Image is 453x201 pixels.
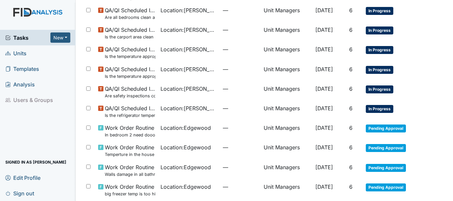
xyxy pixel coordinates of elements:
span: 6 [349,26,353,33]
span: In Progress [366,105,393,113]
span: QA/QI Scheduled Inspection Is the refrigerator temperature between 34° and 40°? [105,104,155,119]
button: New [50,32,70,43]
span: — [223,104,258,112]
span: Location : [PERSON_NAME]. [161,104,218,112]
span: [DATE] [315,144,333,151]
span: QA/QI Scheduled Inspection Is the temperature appropriate in the freezer(s)? (Between 0° & 10°) [105,65,155,79]
span: Work Order Routine Walls damage in all bathrooms need repair [105,163,155,177]
span: QA/QI Scheduled Inspection Are all bedrooms clean and in good repair? [105,6,155,21]
span: Location : Edgewood [161,124,211,132]
span: 6 [349,183,353,190]
span: Work Order Routine Temperture in the house is too high whole house [105,143,155,158]
small: Is the temperature appropriate in the refrigerator? (Between 34° & 40°)? [105,53,155,60]
td: Unit Managers [261,102,313,121]
span: — [223,183,258,191]
td: Unit Managers [261,23,313,43]
span: Templates [5,64,39,74]
span: In Progress [366,66,393,74]
td: Unit Managers [261,121,313,141]
span: 6 [349,144,353,151]
span: Location : Edgewood [161,183,211,191]
small: Are safety inspections completed monthly and minutes completed quarterly? [105,93,155,99]
span: [DATE] [315,26,333,33]
span: 6 [349,125,353,131]
span: Location : Edgewood [161,143,211,151]
span: In Progress [366,46,393,54]
span: Work Order Routine big freezer temp is too high [105,183,155,197]
span: Pending Approval [366,125,406,132]
span: Location : [PERSON_NAME]. [161,6,218,14]
td: Unit Managers [261,4,313,23]
span: [DATE] [315,164,333,171]
span: — [223,143,258,151]
td: Unit Managers [261,180,313,200]
span: Units [5,48,27,58]
span: 6 [349,7,353,14]
small: Is the carport area clean (trashcans lids secured/ clutter free)? [105,34,155,40]
span: [DATE] [315,85,333,92]
small: big freezer temp is too high [105,191,155,197]
span: Location : Edgewood [161,163,211,171]
span: — [223,163,258,171]
small: Is the refrigerator temperature between 34° and 40°? [105,112,155,119]
span: Analysis [5,79,35,89]
td: Unit Managers [261,63,313,82]
td: Unit Managers [261,82,313,102]
span: Sign out [5,188,34,198]
span: [DATE] [315,183,333,190]
span: [DATE] [315,125,333,131]
span: QA/QI Scheduled Inspection Is the carport area clean (trashcans lids secured/ clutter free)? [105,26,155,40]
span: [DATE] [315,105,333,112]
span: Pending Approval [366,144,406,152]
span: Pending Approval [366,183,406,191]
span: Location : [PERSON_NAME]. [161,45,218,53]
a: Tasks [5,34,50,42]
span: [DATE] [315,66,333,73]
small: Is the temperature appropriate in the freezer(s)? (Between 0° & 10°) [105,73,155,79]
span: Signed in as [PERSON_NAME] [5,157,66,167]
td: Unit Managers [261,43,313,62]
span: Edit Profile [5,173,40,183]
td: Unit Managers [261,141,313,160]
span: — [223,45,258,53]
td: Unit Managers [261,161,313,180]
span: — [223,85,258,93]
span: Work Order Routine In bedroom 2 need dooors put up to closet [105,124,155,138]
small: Are all bedrooms clean and in good repair? [105,14,155,21]
small: Walls damage in all bathrooms need repair [105,171,155,177]
span: In Progress [366,26,393,34]
span: [DATE] [315,7,333,14]
span: [DATE] [315,46,333,53]
span: Location : [PERSON_NAME]. [161,85,218,93]
small: In bedroom 2 need dooors put up to closet [105,132,155,138]
span: QA/QI Scheduled Inspection Are safety inspections completed monthly and minutes completed quarterly? [105,85,155,99]
small: Temperture in the house is too high whole house [105,151,155,158]
span: 6 [349,46,353,53]
span: Location : [PERSON_NAME]. [161,26,218,34]
span: Pending Approval [366,164,406,172]
span: In Progress [366,7,393,15]
span: — [223,6,258,14]
span: 6 [349,85,353,92]
span: 6 [349,105,353,112]
span: Location : [PERSON_NAME]. [161,65,218,73]
span: In Progress [366,85,393,93]
span: QA/QI Scheduled Inspection Is the temperature appropriate in the refrigerator? (Between 34° & 40°)? [105,45,155,60]
span: — [223,65,258,73]
span: — [223,26,258,34]
span: 6 [349,164,353,171]
span: 6 [349,66,353,73]
span: — [223,124,258,132]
